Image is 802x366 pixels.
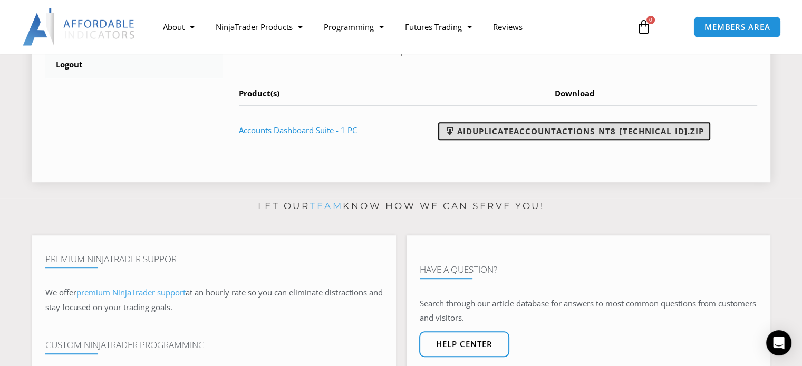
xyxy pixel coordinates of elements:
div: Open Intercom Messenger [766,330,791,355]
h4: Have A Question? [420,264,757,275]
a: NinjaTrader Products [205,15,313,39]
span: MEMBERS AREA [704,23,770,31]
img: LogoAI | Affordable Indicators – NinjaTrader [23,8,136,46]
a: User Manuals & Release Notes [455,46,565,56]
span: 0 [646,16,655,24]
a: Reviews [482,15,533,39]
a: premium NinjaTrader support [76,287,186,298]
a: Logout [45,51,224,78]
a: Help center [419,331,509,357]
span: Download [555,88,595,98]
p: Search through our article database for answers to most common questions from customers and visit... [420,296,757,326]
nav: Menu [152,15,626,39]
a: Futures Trading [394,15,482,39]
h4: Custom NinjaTrader Programming [45,340,383,350]
span: Help center [436,340,492,348]
a: AIDuplicateAccountActions_NT8_[TECHNICAL_ID].zip [438,122,710,140]
a: Accounts Dashboard Suite - 1 PC [239,125,357,135]
a: 0 [621,12,667,42]
span: We offer [45,287,76,298]
a: Programming [313,15,394,39]
a: team [310,201,343,211]
span: at an hourly rate so you can eliminate distractions and stay focused on your trading goals. [45,287,383,312]
h4: Premium NinjaTrader Support [45,254,383,264]
a: MEMBERS AREA [693,16,781,38]
span: Product(s) [239,88,279,98]
p: Let our know how we can serve you! [32,198,770,215]
a: About [152,15,205,39]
